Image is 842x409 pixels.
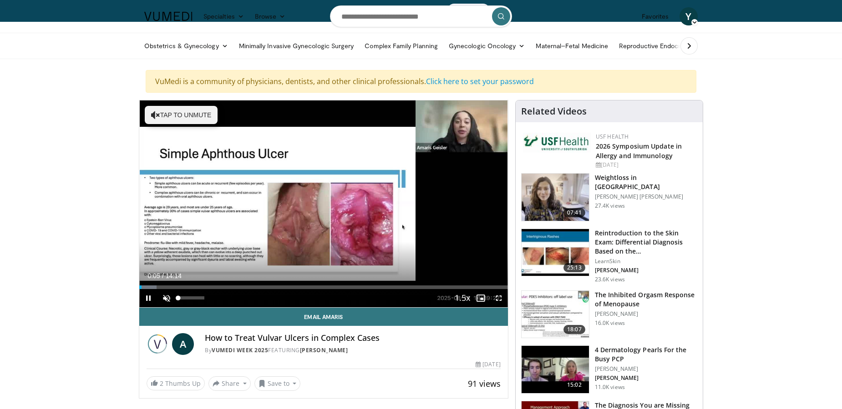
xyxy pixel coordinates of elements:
[563,263,585,272] span: 25:13
[139,100,508,308] video-js: Video Player
[162,272,164,279] span: /
[330,5,512,27] input: Search topics, interventions
[522,174,589,221] img: 9983fed1-7565-45be-8934-aef1103ce6e2.150x105_q85_crop-smart_upscale.jpg
[595,290,697,309] h3: The Inhibited Orgasm Response of Menopause
[490,289,508,307] button: Fullscreen
[139,37,233,55] a: Obstetrics & Gynecology
[205,346,501,354] div: By FEATURING
[472,289,490,307] button: Enable picture-in-picture mode
[563,325,585,334] span: 18:07
[208,376,251,391] button: Share
[595,229,697,256] h3: Reintroduction to the Skin Exam: Differential Diagnosis Based on the…
[468,378,501,389] span: 91 views
[147,333,168,355] img: Vumedi Week 2025
[453,289,472,307] button: Playback Rate
[198,7,249,25] a: Specialties
[530,37,614,55] a: Maternal–Fetal Medicine
[614,37,766,55] a: Reproductive Endocrinology & [MEDICAL_DATA]
[636,7,674,25] a: Favorites
[522,346,589,393] img: 04c704bc-886d-4395-b463-610399d2ca6d.150x105_q85_crop-smart_upscale.jpg
[563,380,585,389] span: 15:02
[476,360,500,369] div: [DATE]
[443,37,530,55] a: Gynecologic Oncology
[157,289,176,307] button: Unmute
[595,384,625,391] p: 11.0K views
[521,229,697,283] a: 25:13 Reintroduction to the Skin Exam: Differential Diagnosis Based on the… LearnSkin [PERSON_NAM...
[595,276,625,283] p: 23.6K views
[233,37,360,55] a: Minimally Invasive Gynecologic Surgery
[426,76,534,86] a: Click here to set your password
[249,7,291,25] a: Browse
[563,208,585,217] span: 07:41
[595,310,697,318] p: [PERSON_NAME]
[595,345,697,364] h3: 4 Dermatology Pearls For the Busy PCP
[145,106,218,124] button: Tap to unmute
[359,37,443,55] a: Complex Family Planning
[521,173,697,221] a: 07:41 Weightloss in [GEOGRAPHIC_DATA] [PERSON_NAME] [PERSON_NAME] 27.4K views
[595,193,697,200] p: [PERSON_NAME] [PERSON_NAME]
[212,346,268,354] a: Vumedi Week 2025
[254,376,301,391] button: Save to
[521,106,587,117] h4: Related Videos
[595,374,697,382] p: [PERSON_NAME]
[205,333,501,343] h4: How to Treat Vulvar Ulcers in Complex Cases
[178,296,204,299] div: Volume Level
[139,289,157,307] button: Pause
[595,267,697,274] p: [PERSON_NAME]
[595,173,697,191] h3: Weightloss in [GEOGRAPHIC_DATA]
[147,376,205,390] a: 2 Thumbs Up
[300,346,348,354] a: [PERSON_NAME]
[596,142,682,160] a: 2026 Symposium Update in Allergy and Immunology
[146,70,696,93] div: VuMedi is a community of physicians, dentists, and other clinical professionals.
[521,290,697,339] a: 18:07 The Inhibited Orgasm Response of Menopause [PERSON_NAME] 16.0K views
[144,12,193,21] img: VuMedi Logo
[596,133,629,140] a: USF Health
[166,272,182,279] span: 14:14
[595,202,625,209] p: 27.4K views
[160,379,163,388] span: 2
[596,161,695,169] div: [DATE]
[139,308,508,326] a: Email Amaris
[522,229,589,276] img: 022c50fb-a848-4cac-a9d8-ea0906b33a1b.150x105_q85_crop-smart_upscale.jpg
[521,345,697,394] a: 15:02 4 Dermatology Pearls For the Busy PCP [PERSON_NAME] [PERSON_NAME] 11.0K views
[595,365,697,373] p: [PERSON_NAME]
[172,333,194,355] a: A
[523,133,591,153] img: 6ba8804a-8538-4002-95e7-a8f8012d4a11.png.150x105_q85_autocrop_double_scale_upscale_version-0.2.jpg
[522,291,589,338] img: 283c0f17-5e2d-42ba-a87c-168d447cdba4.150x105_q85_crop-smart_upscale.jpg
[147,272,160,279] span: 0:05
[680,7,698,25] a: Y
[595,319,625,327] p: 16.0K views
[139,285,508,289] div: Progress Bar
[595,258,697,265] p: LearnSkin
